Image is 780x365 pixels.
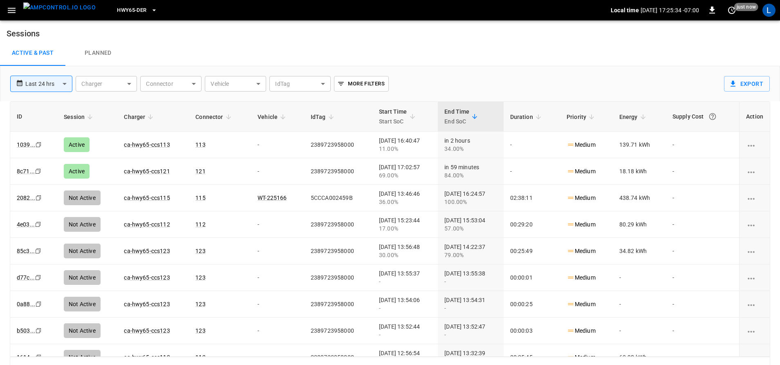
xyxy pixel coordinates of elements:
img: ampcontrol.io logo [23,2,96,13]
div: copy [35,353,43,362]
a: 115 [195,195,205,201]
td: 00:00:01 [504,264,560,291]
button: Export [724,76,770,92]
div: [DATE] 13:52:44 [379,322,431,339]
div: charging session options [746,327,763,335]
td: 00:00:25 [504,291,560,318]
div: Not Active [64,244,101,258]
td: - [613,318,666,344]
div: [DATE] 13:54:31 [444,296,497,312]
td: 80.29 kWh [613,211,666,238]
td: - [666,318,739,344]
th: Action [739,102,770,132]
td: 02:38:11 [504,185,560,211]
div: charging session options [746,247,763,255]
div: 36.00% [379,198,431,206]
td: - [251,211,304,238]
div: 30.00% [379,251,431,259]
div: in 2 hours [444,137,497,153]
button: set refresh interval [725,4,738,17]
div: [DATE] 13:54:06 [379,296,431,312]
td: - [251,132,304,158]
div: copy [35,193,43,202]
td: - [504,132,560,158]
div: charging session options [746,220,763,228]
div: copy [35,300,43,309]
td: 2389723958000 [304,238,372,264]
p: Start SoC [379,116,407,126]
td: - [666,185,739,211]
td: 00:25:49 [504,238,560,264]
a: Planned [65,40,131,66]
div: copy [34,246,43,255]
p: Medium [567,300,596,309]
span: HWY65-DER [117,6,146,15]
div: [DATE] 15:23:44 [379,216,431,233]
span: IdTag [311,112,336,122]
div: copy [34,167,43,176]
a: 113 [195,354,205,361]
a: 123 [195,248,205,254]
td: 139.71 kWh [613,132,666,158]
span: Vehicle [258,112,288,122]
a: b503... [17,327,35,334]
a: 2082... [17,195,35,201]
td: 18.18 kWh [613,158,666,185]
div: 69.00% [379,171,431,179]
div: Not Active [64,270,101,285]
td: 2389723958000 [304,264,372,291]
div: charging session options [746,194,763,202]
span: Duration [510,112,544,122]
a: d77c... [17,274,35,281]
div: - [379,331,431,339]
a: 112 [195,221,205,228]
p: [DATE] 17:25:34 -07:00 [641,6,699,14]
div: 84.00% [444,171,497,179]
span: Start TimeStart SoC [379,107,418,126]
a: ca-hwy65-ccs112 [124,221,170,228]
a: ca-hwy65-ccs123 [124,248,170,254]
div: - [379,304,431,312]
a: 0a88... [17,301,35,307]
div: [DATE] 13:55:37 [379,269,431,286]
div: copy [35,326,43,335]
div: in 59 minutes [444,163,497,179]
a: 123 [195,327,205,334]
div: [DATE] 13:52:47 [444,322,497,339]
td: - [666,211,739,238]
p: Local time [611,6,639,14]
div: copy [34,273,43,282]
div: Start Time [379,107,407,126]
td: - [666,264,739,291]
div: charging session options [746,141,763,149]
div: charging session options [746,273,763,282]
span: Connector [195,112,233,122]
div: sessions table [10,101,770,357]
div: charging session options [746,300,763,308]
a: 123 [195,274,205,281]
div: - [444,331,497,339]
div: Last 24 hrs [25,76,72,92]
div: 17.00% [379,224,431,233]
td: - [251,264,304,291]
div: [DATE] 15:53:04 [444,216,497,233]
td: - [251,318,304,344]
div: End Time [444,107,469,126]
td: 2389723958000 [304,132,372,158]
div: 34.00% [444,145,497,153]
div: copy [35,140,43,149]
div: Not Active [64,323,101,338]
span: Charger [124,112,156,122]
div: - [444,304,497,312]
a: 1039... [17,141,35,148]
td: - [613,264,666,291]
span: Energy [619,112,648,122]
p: Medium [567,273,596,282]
a: ca-hwy65-ccs123 [124,274,170,281]
span: End TimeEnd SoC [444,107,480,126]
p: Medium [567,167,596,176]
div: 11.00% [379,145,431,153]
div: copy [34,220,43,229]
td: - [251,238,304,264]
div: Not Active [64,190,101,205]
